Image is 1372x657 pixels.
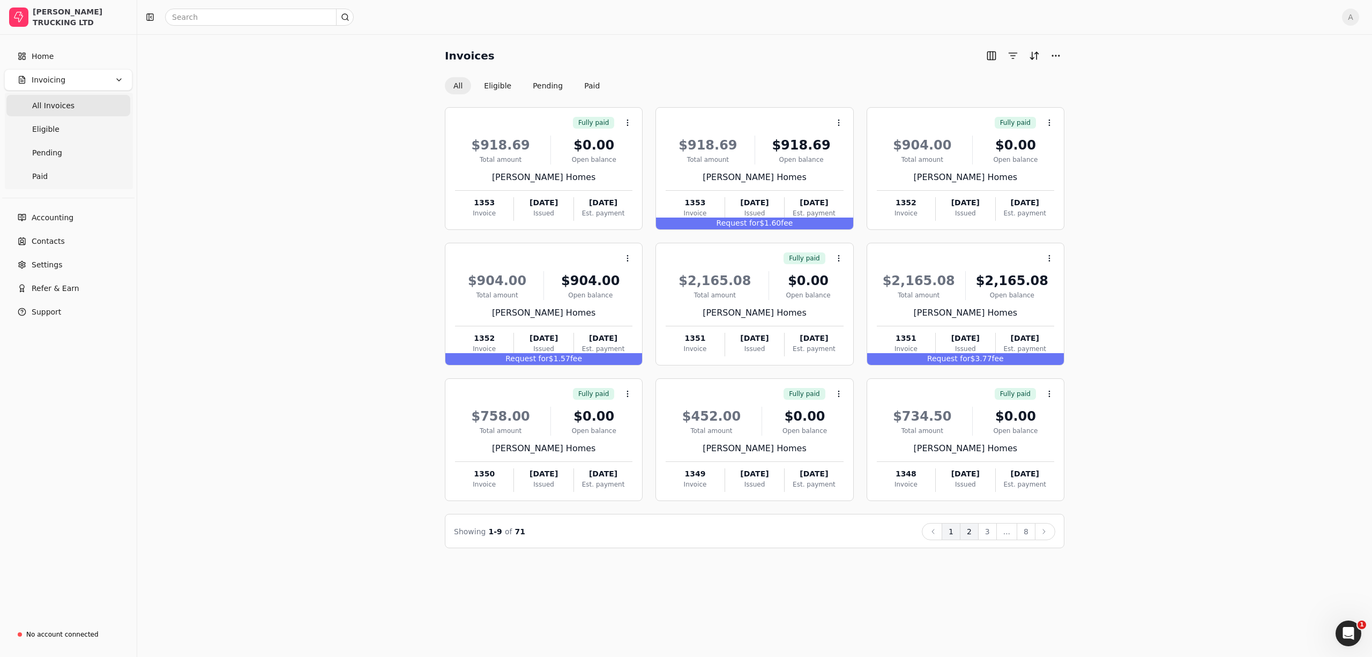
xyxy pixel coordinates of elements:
div: Total amount [455,290,539,300]
span: Refer & Earn [32,283,79,294]
span: Accounting [32,212,73,223]
span: Support [32,307,61,318]
div: [DATE] [936,468,995,480]
span: of [505,527,512,536]
span: 1 [1358,621,1366,629]
div: Total amount [877,426,968,436]
div: Est. payment [785,480,843,489]
span: Showing [454,527,486,536]
div: 1351 [666,333,724,344]
div: Est. payment [785,208,843,218]
h2: Invoices [445,47,495,64]
div: $918.69 [666,136,750,155]
div: [DATE] [785,333,843,344]
span: Contacts [32,236,65,247]
div: $3.77 [867,353,1064,365]
div: [DATE] [514,468,573,480]
button: ... [996,523,1017,540]
div: Issued [725,344,784,354]
span: Paid [32,171,48,182]
div: $918.69 [759,136,844,155]
div: 1351 [877,333,935,344]
span: Request for [717,219,760,227]
div: [DATE] [785,468,843,480]
div: Invoice [877,344,935,354]
div: 1352 [877,197,935,208]
button: Sort [1026,47,1043,64]
div: Invoice filter options [445,77,608,94]
a: Contacts [4,230,132,252]
div: Open balance [970,290,1054,300]
div: [PERSON_NAME] Homes [877,171,1054,184]
span: Request for [505,354,549,363]
div: No account connected [26,630,99,639]
div: [DATE] [936,197,995,208]
button: Paid [576,77,608,94]
button: A [1342,9,1359,26]
div: $2,165.08 [877,271,961,290]
div: 1352 [455,333,513,344]
div: Total amount [877,155,968,165]
a: Settings [4,254,132,275]
div: $0.00 [773,271,844,290]
a: Pending [6,142,130,163]
div: [DATE] [996,333,1054,344]
div: Invoice [666,344,724,354]
div: 1349 [666,468,724,480]
a: All Invoices [6,95,130,116]
div: Est. payment [574,344,632,354]
div: [PERSON_NAME] Homes [666,307,843,319]
iframe: Intercom live chat [1336,621,1361,646]
div: [DATE] [514,197,573,208]
div: Est. payment [574,208,632,218]
div: $904.00 [548,271,632,290]
a: Accounting [4,207,132,228]
button: 3 [978,523,997,540]
button: Support [4,301,132,323]
span: Fully paid [578,118,609,128]
div: [PERSON_NAME] Homes [666,171,843,184]
div: Invoice [666,480,724,489]
div: 1348 [877,468,935,480]
span: Pending [32,147,62,159]
div: $0.00 [766,407,844,426]
div: [DATE] [725,333,784,344]
div: Total amount [666,155,750,165]
div: [PERSON_NAME] Homes [877,442,1054,455]
div: [PERSON_NAME] Homes [666,442,843,455]
div: $734.50 [877,407,968,426]
div: $452.00 [666,407,757,426]
div: $2,165.08 [666,271,764,290]
div: $0.00 [555,407,632,426]
div: $1.57 [445,353,642,365]
button: Invoicing [4,69,132,91]
div: Est. payment [996,480,1054,489]
span: Invoicing [32,74,65,86]
a: Home [4,46,132,67]
span: All Invoices [32,100,74,111]
div: Est. payment [996,208,1054,218]
div: Total amount [455,426,546,436]
span: Fully paid [1000,389,1031,399]
span: 71 [515,527,525,536]
input: Search [165,9,354,26]
div: Open balance [766,426,844,436]
div: $758.00 [455,407,546,426]
div: $1.60 [656,218,853,229]
div: [PERSON_NAME] Homes [877,307,1054,319]
div: Open balance [759,155,844,165]
div: [DATE] [725,197,784,208]
div: Total amount [455,155,546,165]
div: Open balance [548,290,632,300]
div: Issued [725,480,784,489]
div: Total amount [666,426,757,436]
a: Paid [6,166,130,187]
span: Fully paid [789,389,819,399]
div: [PERSON_NAME] TRUCKING LTD [33,6,128,28]
div: [DATE] [514,333,573,344]
div: Invoice [877,208,935,218]
div: 1353 [666,197,724,208]
div: [DATE] [996,468,1054,480]
div: Issued [936,344,995,354]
